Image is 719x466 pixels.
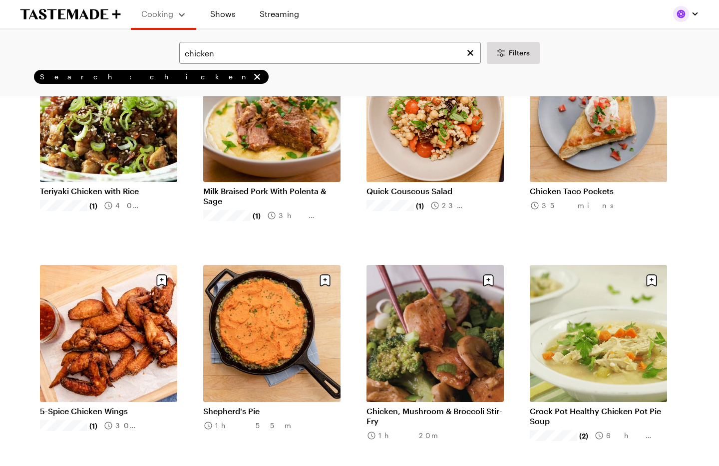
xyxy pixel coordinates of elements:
a: Chicken, Mushroom & Broccoli Stir-Fry [366,406,504,426]
input: Search for a Recipe [179,42,481,64]
a: Shepherd's Pie [203,406,341,416]
a: 5-Spice Chicken Wings [40,406,177,416]
button: Save recipe [479,271,498,290]
button: Clear search [465,47,476,58]
a: Teriyaki Chicken with Rice [40,186,177,196]
span: Search: chicken [40,72,250,81]
button: Profile picture [673,6,699,22]
span: Cooking [141,9,173,18]
a: To Tastemade Home Page [20,8,121,20]
button: remove Search: chicken [252,71,263,82]
a: Crock Pot Healthy Chicken Pot Pie Soup [530,406,667,426]
span: Filters [509,48,530,58]
button: Save recipe [316,271,335,290]
button: Desktop filters [487,42,540,64]
a: Milk Braised Pork With Polenta & Sage [203,186,341,206]
button: Save recipe [152,271,171,290]
button: Save recipe [642,271,661,290]
a: Quick Couscous Salad [366,186,504,196]
img: Profile picture [673,6,689,22]
a: Chicken Taco Pockets [530,186,667,196]
button: Cooking [141,4,186,24]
